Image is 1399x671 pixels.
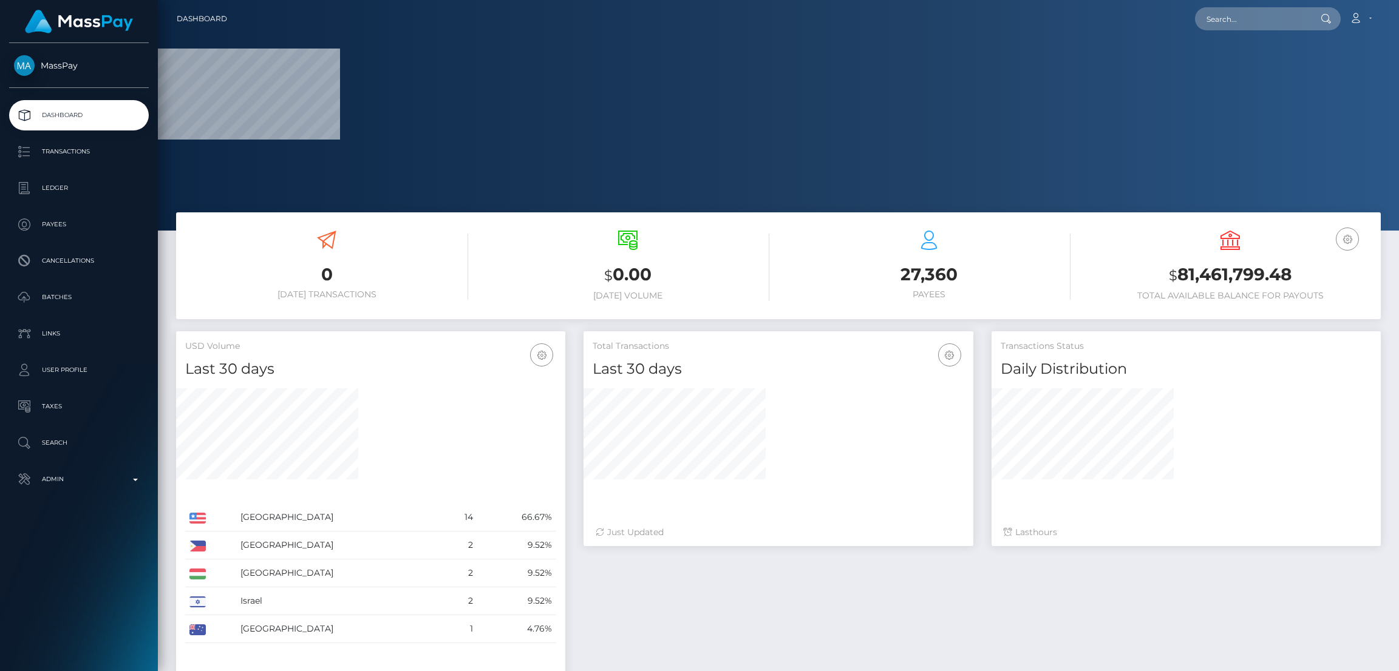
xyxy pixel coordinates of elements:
h6: Total Available Balance for Payouts [1089,291,1372,301]
h3: 81,461,799.48 [1089,263,1372,288]
h3: 27,360 [788,263,1071,286]
h4: Last 30 days [593,359,964,380]
small: $ [604,267,613,284]
p: Payees [14,215,144,234]
a: Cancellations [9,246,149,276]
td: [GEOGRAPHIC_DATA] [236,504,443,531]
img: AU.png [189,624,206,635]
span: MassPay [9,60,149,71]
td: 4.76% [477,615,556,643]
p: Batches [14,288,144,306]
td: Israel [236,587,443,615]
img: US.png [189,513,206,524]
p: Ledger [14,179,144,197]
img: IL.png [189,596,206,607]
img: PH.png [189,541,206,551]
p: Search [14,434,144,452]
small: $ [1169,267,1177,284]
img: HU.png [189,568,206,579]
td: 66.67% [477,504,556,531]
p: User Profile [14,361,144,379]
a: Batches [9,282,149,312]
td: [GEOGRAPHIC_DATA] [236,559,443,587]
input: Search... [1195,7,1309,30]
a: User Profile [9,355,149,385]
a: Transactions [9,137,149,167]
a: Ledger [9,173,149,203]
a: Admin [9,464,149,494]
h3: 0.00 [486,263,769,288]
a: Links [9,319,149,349]
td: 9.52% [477,559,556,587]
td: 2 [443,559,477,587]
div: Last hours [1004,526,1369,539]
h4: Daily Distribution [1001,359,1372,380]
td: 2 [443,531,477,559]
a: Search [9,428,149,458]
td: [GEOGRAPHIC_DATA] [236,531,443,559]
a: Payees [9,209,149,240]
h3: 0 [185,263,468,286]
td: 9.52% [477,587,556,615]
h6: [DATE] Transactions [185,289,468,300]
h5: USD Volume [185,340,556,352]
a: Dashboard [177,6,227,32]
h4: Last 30 days [185,359,556,380]
td: 9.52% [477,531,556,559]
td: 14 [443,504,477,531]
td: 1 [443,615,477,643]
p: Admin [14,470,144,488]
h6: Payees [788,289,1071,300]
td: [GEOGRAPHIC_DATA] [236,615,443,643]
p: Cancellations [14,252,144,270]
h5: Total Transactions [593,340,964,352]
h6: [DATE] Volume [486,291,769,301]
img: MassPay [14,55,35,76]
img: MassPay Logo [25,10,133,33]
td: 2 [443,587,477,615]
h5: Transactions Status [1001,340,1372,352]
p: Taxes [14,397,144,416]
a: Dashboard [9,100,149,130]
p: Dashboard [14,106,144,124]
div: Just Updated [596,526,961,539]
p: Links [14,325,144,343]
a: Taxes [9,391,149,422]
p: Transactions [14,143,144,161]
